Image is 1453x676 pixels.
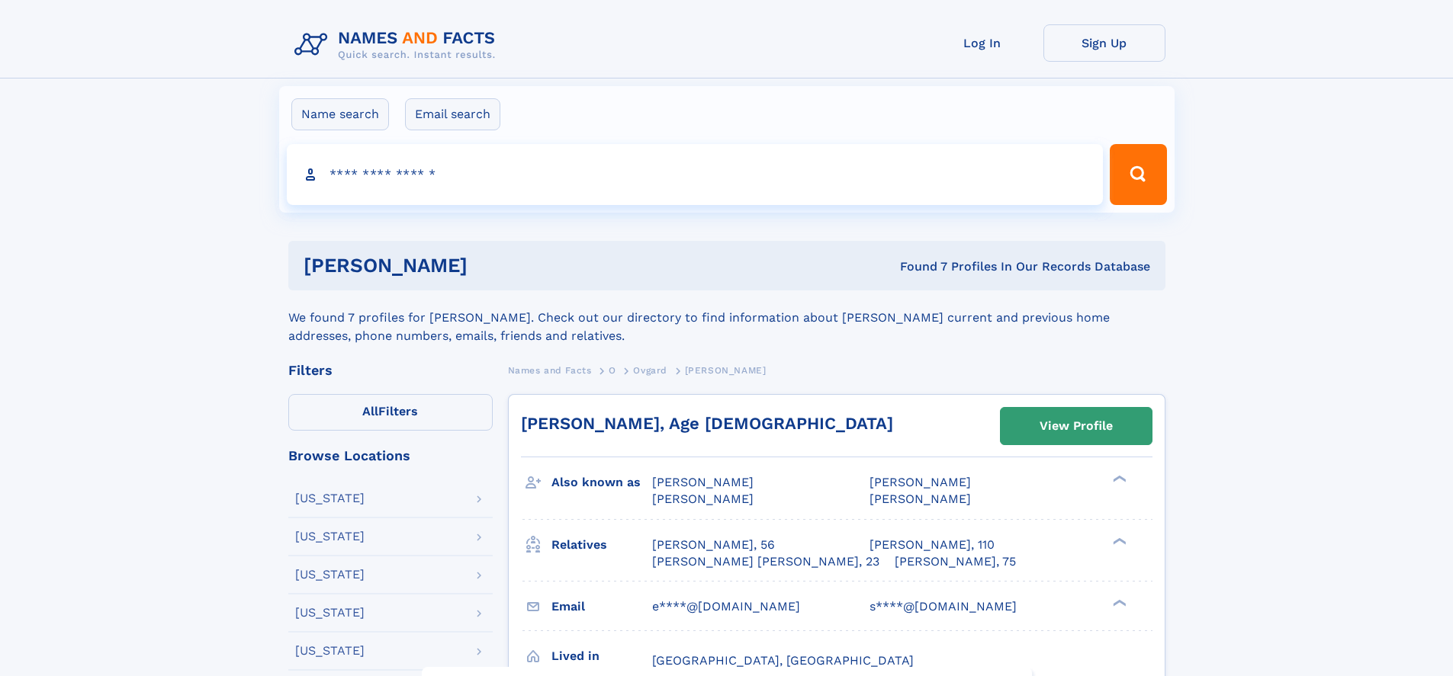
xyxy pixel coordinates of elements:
[288,449,493,463] div: Browse Locations
[685,365,767,376] span: [PERSON_NAME]
[288,394,493,431] label: Filters
[683,258,1150,275] div: Found 7 Profiles In Our Records Database
[1109,536,1127,546] div: ❯
[1110,144,1166,205] button: Search Button
[609,360,616,380] a: O
[405,98,500,130] label: Email search
[652,475,754,489] span: [PERSON_NAME]
[652,553,879,570] a: [PERSON_NAME] [PERSON_NAME], 23
[1040,408,1113,444] div: View Profile
[1109,474,1127,484] div: ❯
[652,653,914,668] span: [GEOGRAPHIC_DATA], [GEOGRAPHIC_DATA]
[362,404,378,418] span: All
[288,24,508,66] img: Logo Names and Facts
[1109,598,1127,607] div: ❯
[295,492,365,505] div: [US_STATE]
[288,364,493,377] div: Filters
[870,475,971,489] span: [PERSON_NAME]
[870,492,971,506] span: [PERSON_NAME]
[508,360,592,380] a: Names and Facts
[288,290,1165,345] div: We found 7 profiles for [PERSON_NAME]. Check out our directory to find information about [PERSON_...
[551,643,652,669] h3: Lived in
[295,645,365,657] div: [US_STATE]
[895,553,1016,570] a: [PERSON_NAME], 75
[295,607,365,619] div: [US_STATE]
[1001,408,1152,444] a: View Profile
[633,365,667,376] span: Ovgard
[551,594,652,620] h3: Email
[551,532,652,558] h3: Relatives
[633,360,667,380] a: Ovgard
[870,537,995,553] a: [PERSON_NAME], 110
[652,492,754,506] span: [PERSON_NAME]
[521,414,893,433] a: [PERSON_NAME], Age [DEMOGRAPHIC_DATA]
[921,24,1043,62] a: Log In
[304,256,684,275] h1: [PERSON_NAME]
[551,469,652,495] h3: Also known as
[609,365,616,376] span: O
[291,98,389,130] label: Name search
[652,537,775,553] a: [PERSON_NAME], 56
[295,569,365,581] div: [US_STATE]
[287,144,1104,205] input: search input
[1043,24,1165,62] a: Sign Up
[295,530,365,543] div: [US_STATE]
